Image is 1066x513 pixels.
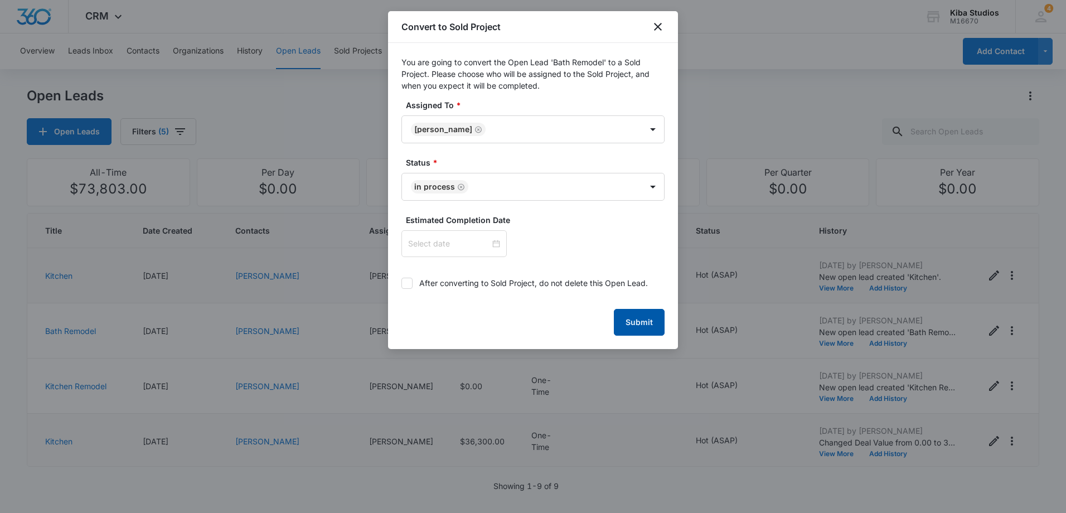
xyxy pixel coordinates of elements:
input: Select date [408,238,490,250]
label: Assigned To [406,99,669,111]
button: Submit [614,309,665,336]
h1: Convert to Sold Project [401,20,501,33]
p: You are going to convert the Open Lead 'Bath Remodel' to a Sold Project. Please choose who will b... [401,56,665,91]
label: Estimated Completion Date [406,214,669,226]
label: After converting to Sold Project, do not delete this Open Lead. [401,277,665,289]
button: close [651,20,665,33]
div: [PERSON_NAME] [414,125,472,133]
div: In Process [414,183,455,191]
label: Status [406,157,669,168]
div: Remove In Process [455,183,465,191]
div: Remove Cinthya Espinoza [472,125,482,133]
